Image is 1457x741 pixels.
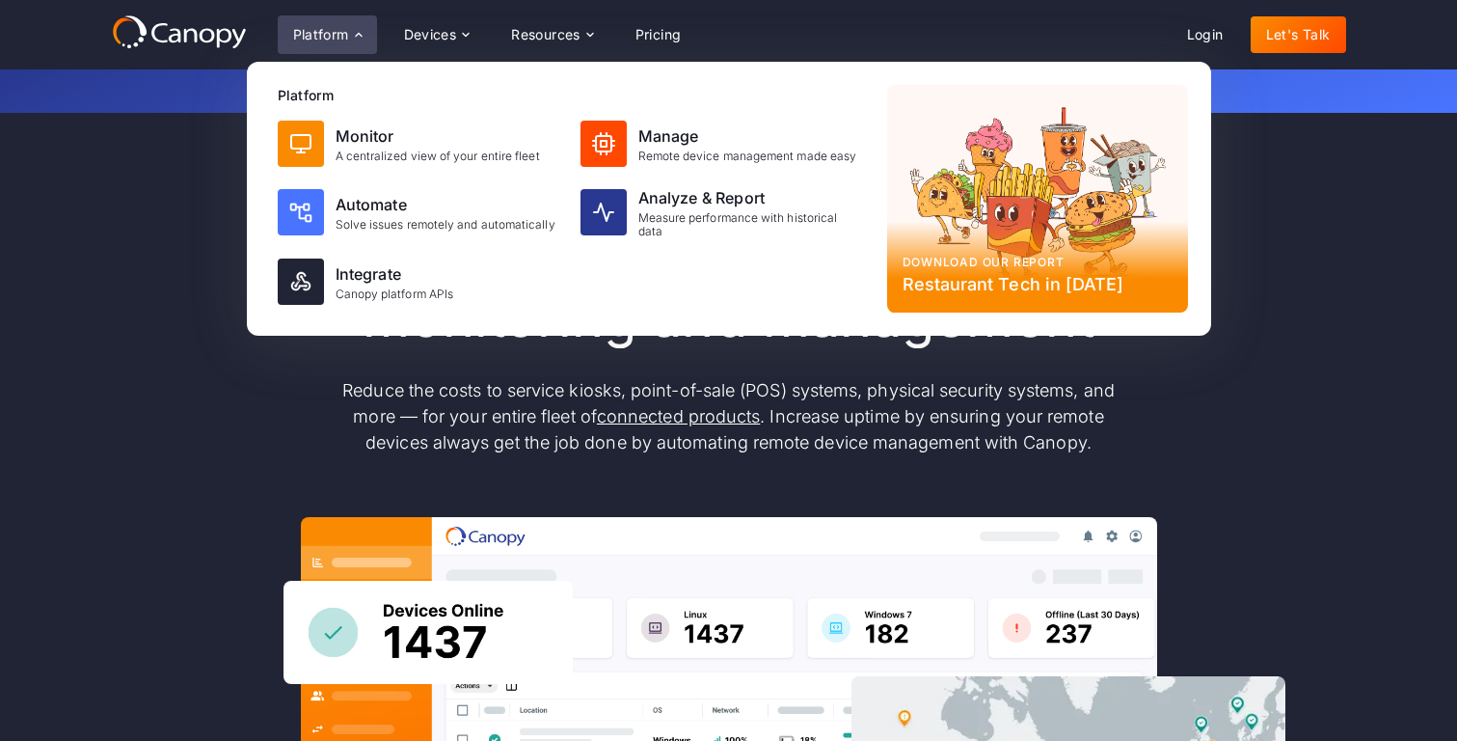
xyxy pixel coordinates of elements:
[278,15,377,54] div: Platform
[389,15,485,54] div: Devices
[638,186,864,209] div: Analyze & Report
[511,28,580,41] div: Resources
[247,62,1211,336] nav: Platform
[620,16,697,53] a: Pricing
[270,251,569,313] a: IntegrateCanopy platform APIs
[638,211,864,239] div: Measure performance with historical data
[336,150,540,163] div: A centralized view of your entire fleet
[597,406,760,426] a: connected products
[336,124,540,148] div: Monitor
[336,193,555,216] div: Automate
[324,377,1134,455] p: Reduce the costs to service kiosks, point-of-sale (POS) systems, physical security systems, and m...
[270,113,569,175] a: MonitorA centralized view of your entire fleet
[293,28,349,41] div: Platform
[573,178,872,247] a: Analyze & ReportMeasure performance with historical data
[283,581,573,684] img: Canopy sees how many devices are online
[903,271,1173,297] div: Restaurant Tech in [DATE]
[336,262,454,286] div: Integrate
[270,178,569,247] a: AutomateSolve issues remotely and automatically
[903,254,1173,271] div: Download our report
[336,288,454,301] div: Canopy platform APIs
[1172,16,1239,53] a: Login
[573,113,872,175] a: ManageRemote device management made easy
[1251,16,1346,53] a: Let's Talk
[638,124,857,148] div: Manage
[496,15,607,54] div: Resources
[278,85,872,105] div: Platform
[887,85,1188,313] a: Download our reportRestaurant Tech in [DATE]
[638,150,857,163] div: Remote device management made easy
[404,28,457,41] div: Devices
[336,218,555,232] div: Solve issues remotely and automatically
